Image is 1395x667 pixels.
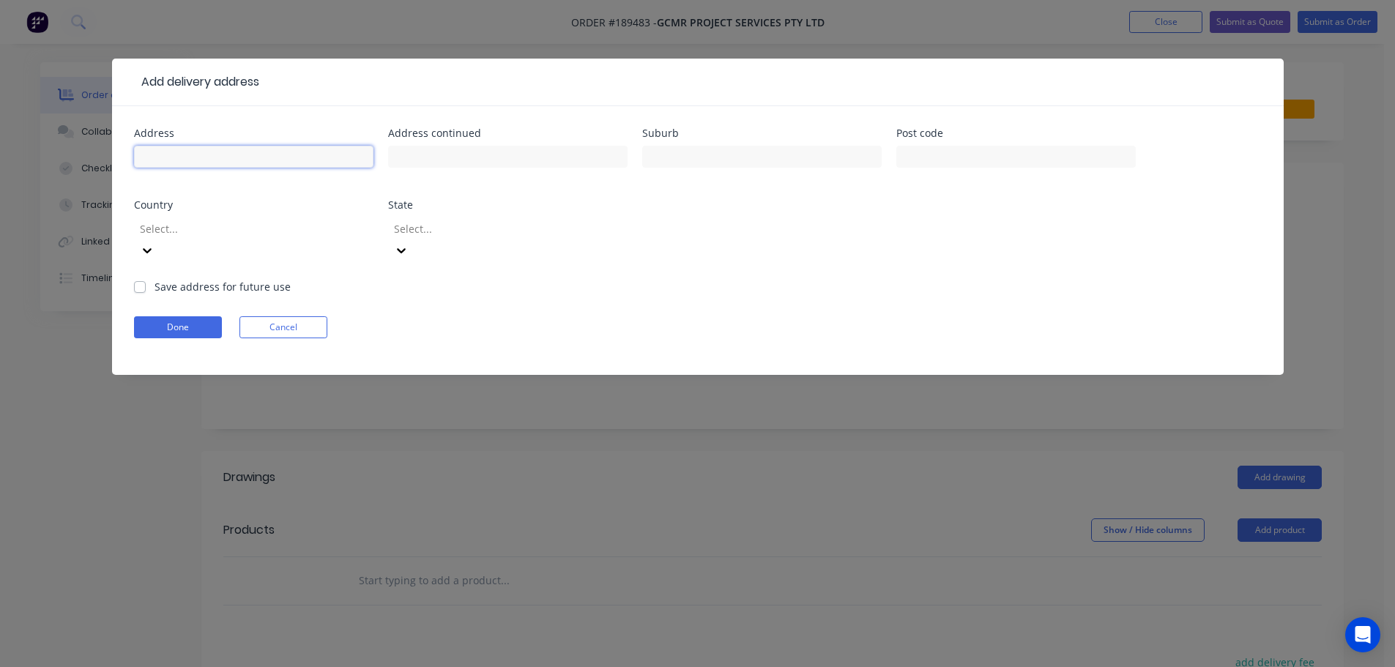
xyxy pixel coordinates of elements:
div: State [388,200,628,210]
div: Open Intercom Messenger [1345,617,1380,652]
button: Cancel [239,316,327,338]
div: Address [134,128,373,138]
button: Done [134,316,222,338]
label: Save address for future use [155,279,291,294]
div: Post code [896,128,1136,138]
div: Address continued [388,128,628,138]
div: Country [134,200,373,210]
div: Add delivery address [134,73,259,91]
div: Suburb [642,128,882,138]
